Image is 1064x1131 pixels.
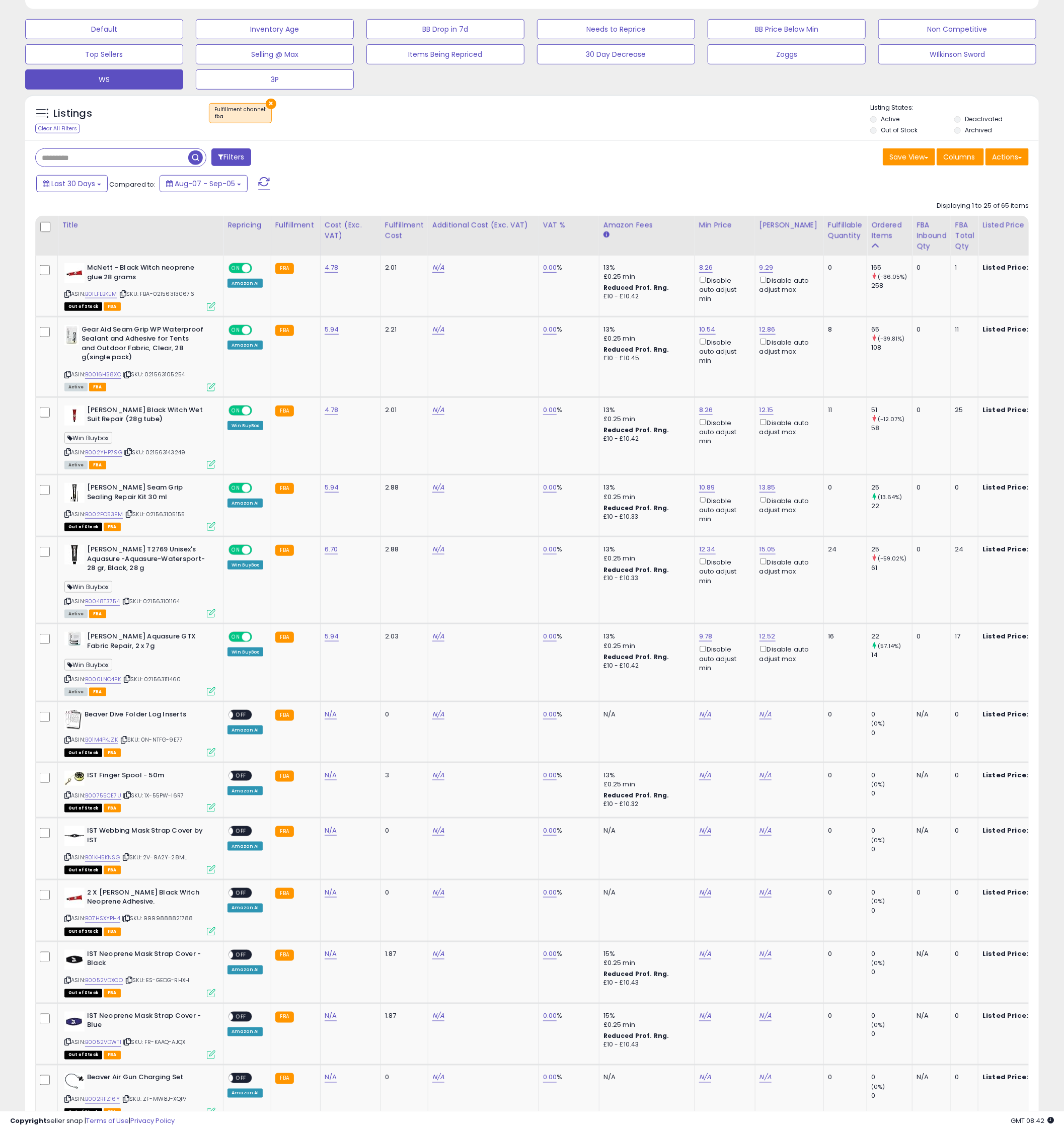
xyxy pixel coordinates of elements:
[955,545,971,554] div: 24
[432,1073,444,1083] a: N/A
[85,1038,121,1047] a: B0052VDWTI
[325,482,339,493] a: 5.94
[699,417,747,446] div: Disable auto adjust min
[871,545,912,554] div: 25
[828,406,859,415] div: 11
[275,483,294,494] small: FBA
[543,406,591,415] div: %
[64,710,82,730] img: 41c9SdN6pdL._SL40_.jpg
[603,230,610,239] small: Amazon Fees.
[543,1011,557,1021] a: 0.00
[965,115,1003,123] label: Deactivated
[123,370,185,378] span: | SKU: 021563105254
[871,424,912,433] div: 58
[955,406,971,415] div: 25
[275,632,294,643] small: FBA
[85,597,120,606] a: B0048T3754
[699,644,747,673] div: Disable auto adjust min
[385,325,420,334] div: 2.21
[432,887,444,898] a: N/A
[699,1073,711,1083] a: N/A
[325,263,339,273] a: 4.78
[432,325,444,335] a: N/A
[121,597,180,605] span: | SKU: 021563101164
[85,290,117,298] a: B01LFLBKEM
[699,631,713,641] a: 9.78
[543,325,557,335] a: 0.00
[64,688,88,696] span: All listings currently available for purchase on Amazon
[86,1116,129,1125] a: Terms of Use
[543,405,557,415] a: 0.00
[214,113,266,120] div: fba
[759,709,772,719] a: N/A
[64,710,215,756] div: ASIN:
[603,345,669,354] b: Reduced Prof. Rng.
[227,560,263,570] div: Win BuyBox
[982,544,1028,554] b: Listed Price:
[64,888,85,908] img: 312Xa633JXL._SL40_.jpg
[759,405,774,415] a: 12.15
[603,325,687,334] div: 13%
[51,179,95,189] span: Last 30 Days
[699,544,716,554] a: 12.34
[53,107,92,121] h5: Listings
[871,651,912,660] div: 14
[965,126,992,134] label: Archived
[230,406,242,415] span: ON
[543,770,557,780] a: 0.00
[543,631,557,641] a: 0.00
[881,126,918,134] label: Out of Stock
[982,709,1028,719] b: Listed Price:
[325,631,339,641] a: 5.94
[251,264,267,273] span: OFF
[878,415,904,423] small: (-12.07%)
[251,484,267,493] span: OFF
[871,343,912,352] div: 108
[759,949,772,959] a: N/A
[432,482,444,493] a: N/A
[699,337,747,365] div: Disable auto adjust min
[325,770,337,780] a: N/A
[943,152,975,162] span: Columns
[214,106,266,121] span: Fulfillment channel :
[699,495,747,524] div: Disable auto adjust min
[87,545,209,576] b: [PERSON_NAME] T2769 Unisex's Aquasure -Aquasure-Watersport-28 gr, Black, 28 g
[982,631,1028,641] b: Listed Price:
[89,383,106,391] span: FBA
[543,325,591,334] div: %
[699,1011,711,1021] a: N/A
[603,565,669,574] b: Reduced Prof. Rng.
[699,325,716,335] a: 10.54
[175,179,235,189] span: Aug-07 - Sep-05
[871,502,912,511] div: 22
[230,264,242,273] span: ON
[871,483,912,492] div: 25
[25,69,183,90] button: WS
[89,461,106,469] span: FBA
[230,484,242,493] span: ON
[759,220,819,230] div: [PERSON_NAME]
[759,826,772,836] a: N/A
[603,574,687,583] div: £10 - £10.33
[603,513,687,521] div: £10 - £10.33
[275,263,294,274] small: FBA
[325,949,337,959] a: N/A
[124,510,185,518] span: | SKU: 021563105155
[878,19,1036,39] button: Non Competitive
[85,791,121,800] a: B00755CE7U
[759,337,816,356] div: Disable auto adjust max
[62,220,219,230] div: Title
[543,220,595,230] div: VAT %
[982,482,1028,492] b: Listed Price:
[699,263,713,273] a: 8.26
[828,220,863,241] div: Fulfillable Quantity
[955,220,974,252] div: FBA Total Qty
[955,325,971,334] div: 11
[432,709,444,719] a: N/A
[87,632,209,653] b: [PERSON_NAME] Aquasure GTX Fabric Repair, 2 x 7g
[883,148,935,166] button: Save View
[85,510,123,519] a: B002FO53EM
[122,675,181,683] span: | SKU: 021563111460
[432,631,444,641] a: N/A
[759,495,816,515] div: Disable auto adjust max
